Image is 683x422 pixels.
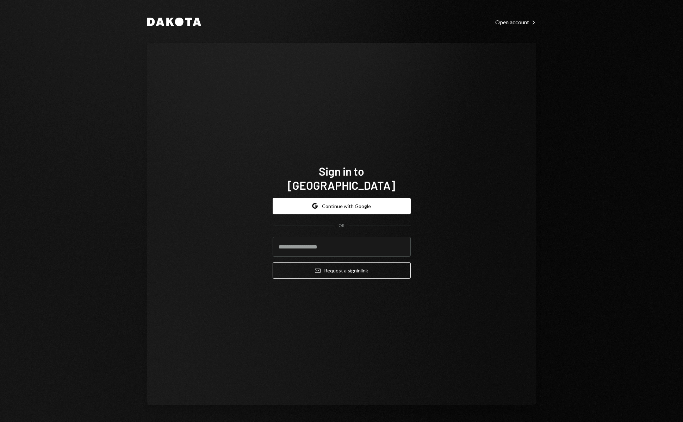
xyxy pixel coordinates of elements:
[273,164,411,192] h1: Sign in to [GEOGRAPHIC_DATA]
[273,262,411,279] button: Request a signinlink
[339,223,344,229] div: OR
[495,18,536,26] a: Open account
[495,19,536,26] div: Open account
[273,198,411,214] button: Continue with Google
